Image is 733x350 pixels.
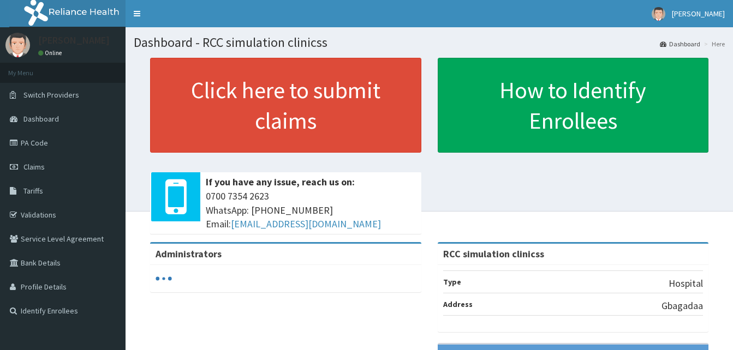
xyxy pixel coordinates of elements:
[23,162,45,172] span: Claims
[23,186,43,196] span: Tariffs
[662,299,703,313] p: Gbagadaa
[156,270,172,287] svg: audio-loading
[669,276,703,291] p: Hospital
[231,218,381,230] a: [EMAIL_ADDRESS][DOMAIN_NAME]
[156,248,222,260] b: Administrators
[206,176,355,188] b: If you have any issue, reach us on:
[438,58,709,153] a: How to Identify Enrollees
[443,299,473,309] b: Address
[660,39,700,49] a: Dashboard
[38,35,110,45] p: [PERSON_NAME]
[206,189,416,231] span: 0700 7354 2623 WhatsApp: [PHONE_NUMBER] Email:
[701,39,725,49] li: Here
[672,9,725,19] span: [PERSON_NAME]
[443,248,544,260] strong: RCC simulation clinicss
[23,114,59,124] span: Dashboard
[5,33,30,57] img: User Image
[134,35,725,50] h1: Dashboard - RCC simulation clinicss
[23,90,79,100] span: Switch Providers
[150,58,421,153] a: Click here to submit claims
[652,7,665,21] img: User Image
[443,277,461,287] b: Type
[38,49,64,57] a: Online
